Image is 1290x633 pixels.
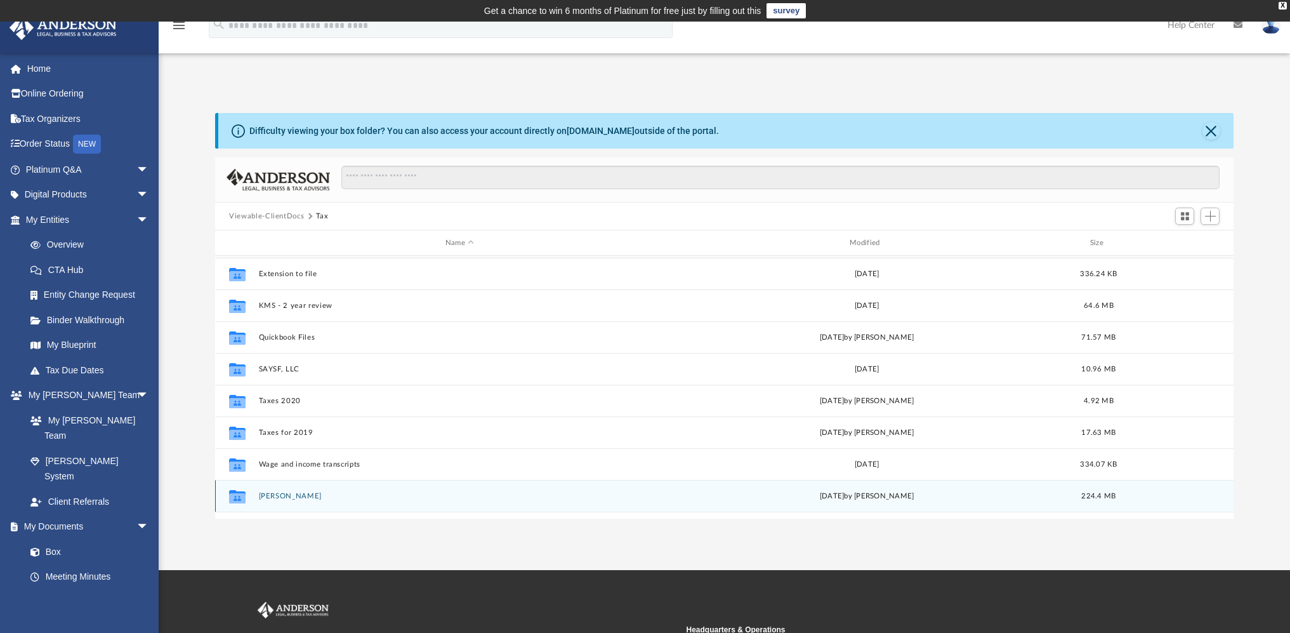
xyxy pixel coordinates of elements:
[18,564,162,590] a: Meeting Minutes
[212,17,226,31] i: search
[9,106,168,131] a: Tax Organizers
[9,514,162,540] a: My Documentsarrow_drop_down
[1175,208,1194,225] button: Switch to Grid View
[666,332,1068,343] div: [DATE] by [PERSON_NAME]
[18,232,168,258] a: Overview
[1084,302,1114,309] span: 64.6 MB
[1084,397,1114,404] span: 4.92 MB
[1082,334,1116,341] span: 71.57 MB
[171,18,187,33] i: menu
[171,24,187,33] a: menu
[767,3,806,18] a: survey
[18,257,168,283] a: CTA Hub
[6,15,121,40] img: Anderson Advisors Platinum Portal
[249,124,719,138] div: Difficulty viewing your box folder? You can also access your account directly on outside of the p...
[18,539,155,564] a: Box
[9,56,168,81] a: Home
[136,207,162,233] span: arrow_drop_down
[1082,493,1116,500] span: 224.4 MB
[9,157,168,182] a: Platinum Q&Aarrow_drop_down
[341,166,1220,190] input: Search files and folders
[1082,429,1116,436] span: 17.63 MB
[136,514,162,540] span: arrow_drop_down
[18,448,162,489] a: [PERSON_NAME] System
[18,408,155,448] a: My [PERSON_NAME] Team
[316,211,329,222] button: Tax
[259,365,661,373] button: SAYSF, LLC
[259,429,661,437] button: Taxes for 2019
[9,131,168,157] a: Order StatusNEW
[73,135,101,154] div: NEW
[1080,461,1117,468] span: 334.07 KB
[255,602,331,618] img: Anderson Advisors Platinum Portal
[259,270,661,278] button: Extension to file
[215,256,1234,519] div: grid
[259,460,661,469] button: Wage and income transcripts
[18,489,162,514] a: Client Referrals
[1082,366,1116,373] span: 10.96 MB
[484,3,761,18] div: Get a chance to win 6 months of Platinum for free just by filling out this
[259,492,661,500] button: [PERSON_NAME]
[1080,270,1117,277] span: 336.24 KB
[18,357,168,383] a: Tax Due Dates
[9,182,168,208] a: Digital Productsarrow_drop_down
[258,237,661,249] div: Name
[9,207,168,232] a: My Entitiesarrow_drop_down
[1129,237,1218,249] div: id
[666,269,1068,280] div: [DATE]
[666,237,1068,249] div: Modified
[18,283,168,308] a: Entity Change Request
[666,396,1068,407] div: [DATE] by [PERSON_NAME]
[666,364,1068,375] div: [DATE]
[1074,237,1124,249] div: Size
[1261,16,1280,34] img: User Pic
[9,81,168,107] a: Online Ordering
[1279,2,1287,10] div: close
[136,157,162,183] span: arrow_drop_down
[666,491,1068,502] div: [DATE] by [PERSON_NAME]
[259,302,661,310] button: KMS - 2 year review
[259,333,661,342] button: Quickbook Files
[666,459,1068,470] div: [DATE]
[18,333,162,358] a: My Blueprint
[666,300,1068,312] div: [DATE]
[18,307,168,333] a: Binder Walkthrough
[666,427,1068,439] div: [DATE] by [PERSON_NAME]
[1202,122,1220,140] button: Close
[567,126,635,136] a: [DOMAIN_NAME]
[1201,208,1220,225] button: Add
[136,182,162,208] span: arrow_drop_down
[229,211,304,222] button: Viewable-ClientDocs
[221,237,253,249] div: id
[259,397,661,405] button: Taxes 2020
[136,383,162,409] span: arrow_drop_down
[9,383,162,408] a: My [PERSON_NAME] Teamarrow_drop_down
[18,589,155,615] a: Forms Library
